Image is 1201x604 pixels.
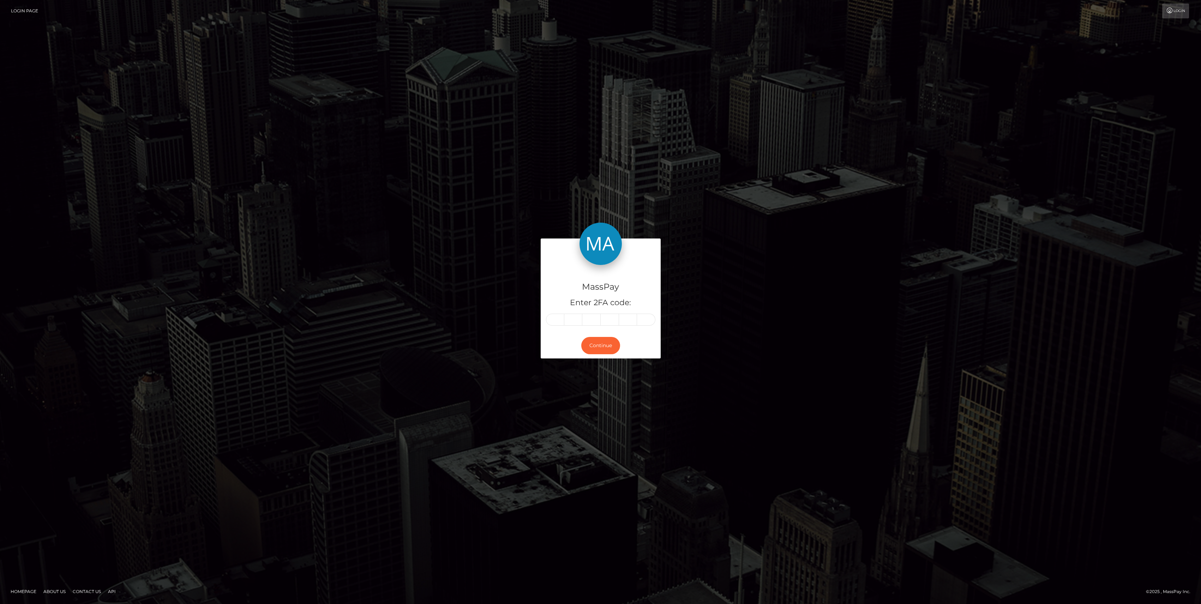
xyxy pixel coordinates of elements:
button: Continue [581,337,620,354]
a: About Us [41,586,68,597]
a: Login [1162,4,1189,18]
a: API [105,586,119,597]
a: Login Page [11,4,38,18]
div: © 2025 , MassPay Inc. [1146,588,1196,596]
a: Contact Us [70,586,104,597]
a: Homepage [8,586,39,597]
h4: MassPay [546,281,655,293]
h5: Enter 2FA code: [546,297,655,308]
img: MassPay [580,223,622,265]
